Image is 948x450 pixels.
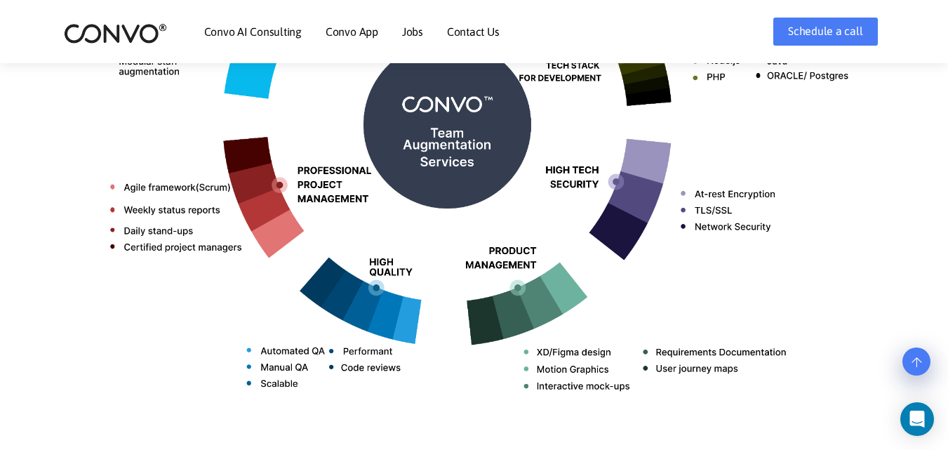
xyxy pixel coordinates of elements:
a: Convo AI Consulting [204,26,302,37]
a: Contact Us [447,26,500,37]
a: Convo App [326,26,378,37]
img: logo_2.png [64,22,167,44]
div: Open Intercom Messenger [900,402,934,436]
a: Jobs [402,26,423,37]
a: Schedule a call [773,18,877,46]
